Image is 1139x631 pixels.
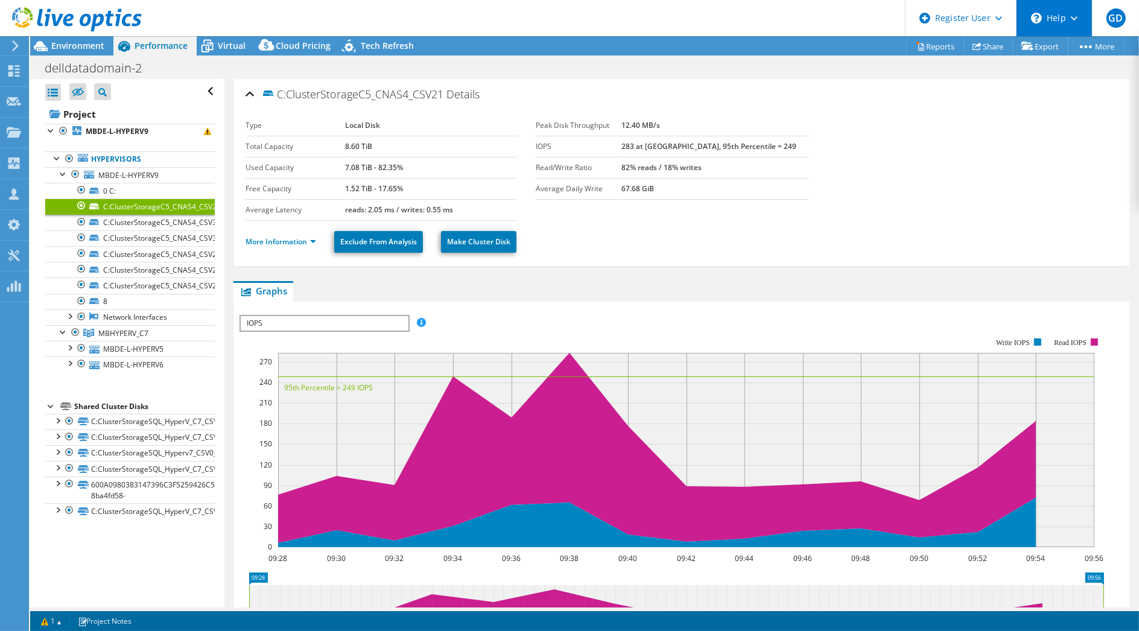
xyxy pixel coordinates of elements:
[135,40,188,51] span: Performance
[621,162,702,173] b: 82% reads / 18% writes
[45,430,215,445] a: C:ClusterStorageSQL_HyperV_C7_CSV4_SAS
[45,215,215,230] a: C:ClusterStorageC5_CNAS4_CSV30_QA
[385,553,404,563] text: 09:32
[1085,553,1103,563] text: 09:56
[268,542,272,552] text: 0
[621,141,796,151] b: 283 at [GEOGRAPHIC_DATA], 95th Percentile = 249
[345,162,403,173] b: 7.08 TiB - 82.35%
[45,461,215,477] a: C:ClusterStorageSQL_HyperV_C7_CSV2_SAS
[39,62,160,75] h1: delldatadomain-2
[264,501,272,511] text: 60
[246,236,316,247] a: More Information
[45,477,215,503] a: 600A0980383147396C3F5259426C5877-8ba4fd58-
[51,40,104,51] span: Environment
[259,439,272,449] text: 150
[851,553,870,563] text: 09:48
[259,460,272,470] text: 120
[536,141,621,153] label: IOPS
[334,231,423,253] a: Exclude From Analysis
[264,521,272,531] text: 30
[246,162,345,174] label: Used Capacity
[241,316,408,331] span: IOPS
[735,553,754,563] text: 09:44
[1026,553,1045,563] text: 09:54
[906,37,964,55] a: Reports
[45,445,215,461] a: C:ClusterStorageSQL_Hyperv7_CSV0_SAS
[1068,37,1124,55] a: More
[536,119,621,132] label: Peak Disk Throughput
[968,553,987,563] text: 09:52
[45,167,215,183] a: MBDE-L-HYPERV9
[259,357,272,367] text: 270
[536,162,621,174] label: Read/Write Ratio
[261,87,443,101] span: C:ClusterStorageC5_CNAS4_CSV21
[268,553,287,563] text: 09:28
[996,338,1030,347] text: Write IOPS
[74,399,215,414] div: Shared Cluster Disks
[259,398,272,408] text: 210
[536,183,621,195] label: Average Daily Write
[240,285,287,297] span: Graphs
[45,414,215,430] a: C:ClusterStorageSQL_HyperV_C7_CSV3_ssd
[98,328,148,338] span: MBHYPERV_C7
[327,553,346,563] text: 09:30
[45,104,215,124] a: Project
[1031,13,1042,24] svg: \n
[1012,37,1068,55] a: Export
[246,141,345,153] label: Total Capacity
[45,294,215,309] a: 8
[45,151,215,167] a: Hypervisors
[284,382,373,393] text: 95th Percentile = 249 IOPS
[45,246,215,262] a: C:ClusterStorageC5_CNAS4_CSV22
[677,553,696,563] text: 09:42
[345,183,403,194] b: 1.52 TiB - 17.65%
[45,309,215,325] a: Network Interfaces
[910,553,928,563] text: 09:50
[621,120,660,130] b: 12.40 MB/s
[86,126,148,136] b: MBDE-L-HYPERV9
[45,230,215,246] a: C:ClusterStorageC5_CNAS4_CSV31
[45,277,215,293] a: C:ClusterStorageC5_CNAS4_CSV28
[218,40,246,51] span: Virtual
[45,124,215,139] a: MBDE-L-HYPERV9
[345,141,372,151] b: 8.60 TiB
[45,341,215,357] a: MBDE-L-HYPERV5
[45,183,215,198] a: 0 C:
[259,377,272,387] text: 240
[246,119,345,132] label: Type
[264,480,272,490] text: 90
[441,231,516,253] a: Make Cluster Disk
[259,418,272,428] text: 180
[621,183,654,194] b: 67.68 GiB
[443,553,462,563] text: 09:34
[1054,338,1087,347] text: Read IOPS
[446,87,480,101] span: Details
[45,503,215,519] a: C:ClusterStorageSQL_HyperV_C7_CSV1_ssd
[246,204,345,216] label: Average Latency
[45,357,215,372] a: MBDE-L-HYPERV6
[98,170,159,180] span: MBDE-L-HYPERV9
[345,205,453,215] b: reads: 2.05 ms / writes: 0.55 ms
[33,614,70,629] a: 1
[793,553,812,563] text: 09:46
[963,37,1013,55] a: Share
[560,553,579,563] text: 09:38
[345,120,380,130] b: Local Disk
[246,183,345,195] label: Free Capacity
[502,553,521,563] text: 09:36
[45,198,215,214] a: C:ClusterStorageC5_CNAS4_CSV21
[69,614,140,629] a: Project Notes
[1106,8,1126,28] span: GD
[618,553,637,563] text: 09:40
[45,262,215,277] a: C:ClusterStorageC5_CNAS4_CSV25
[45,325,215,341] a: MBHYPERV_C7
[276,40,331,51] span: Cloud Pricing
[361,40,414,51] span: Tech Refresh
